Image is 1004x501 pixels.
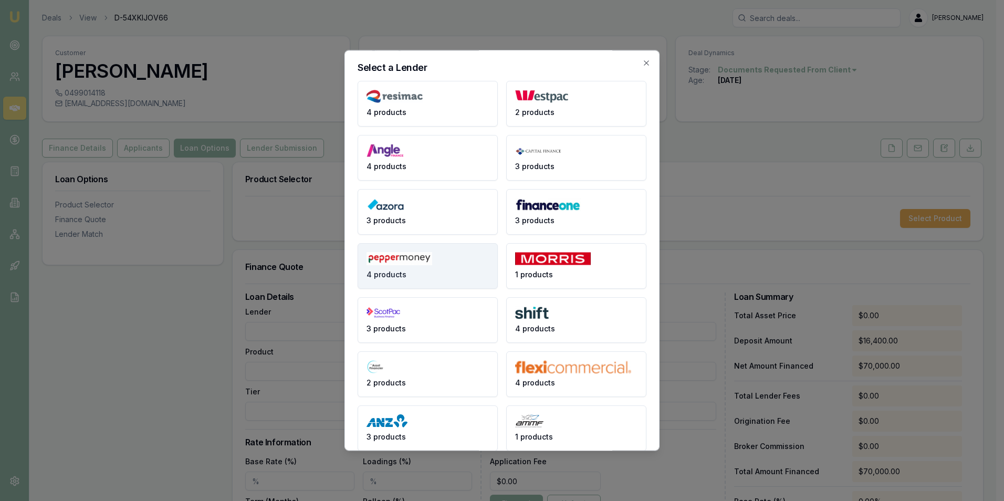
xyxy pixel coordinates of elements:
button: 2 products [506,81,646,127]
span: 4 products [515,323,555,334]
img: AMMF [515,414,543,427]
img: Angle Finance [367,144,404,157]
button: 3 products [358,189,498,235]
img: ScotPac [367,306,400,319]
img: Azora [367,198,404,211]
button: 3 products [358,297,498,343]
img: Westpac [515,90,568,103]
img: flexicommercial [515,360,631,373]
button: 2 products [358,351,498,397]
span: 1 products [515,432,553,442]
button: 4 products [506,351,646,397]
img: Capital Finance [515,144,562,157]
img: ANZ [367,414,407,427]
span: 3 products [367,215,406,226]
img: Shift [515,306,549,319]
img: Resimac [367,90,423,103]
span: 4 products [515,378,555,388]
span: 4 products [367,161,406,172]
img: Finance One [515,198,581,211]
img: Morris Finance [515,252,591,265]
span: 1 products [515,269,553,280]
button: 4 products [358,81,498,127]
button: 3 products [506,189,646,235]
button: 1 products [506,243,646,289]
span: 4 products [367,107,406,118]
button: 4 products [358,243,498,289]
span: 4 products [367,269,406,280]
button: 4 products [358,135,498,181]
img: Pepper Money [367,252,432,265]
button: 4 products [506,297,646,343]
span: 3 products [367,432,406,442]
button: 3 products [358,405,498,451]
span: 3 products [515,215,555,226]
span: 2 products [367,378,406,388]
button: 1 products [506,405,646,451]
span: 3 products [515,161,555,172]
img: The Asset Financier [367,360,384,373]
span: 2 products [515,107,555,118]
h2: Select a Lender [358,63,646,72]
span: 3 products [367,323,406,334]
button: 3 products [506,135,646,181]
